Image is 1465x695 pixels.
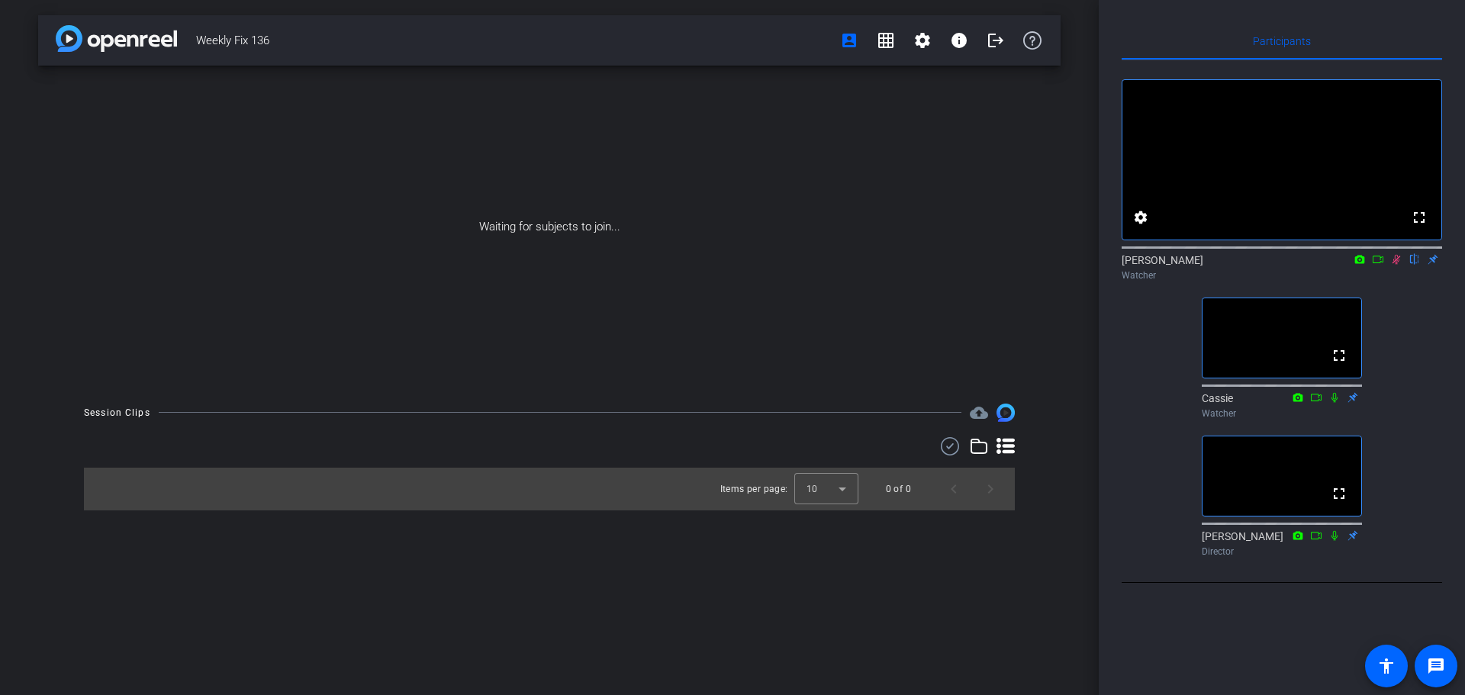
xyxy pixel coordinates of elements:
[950,31,968,50] mat-icon: info
[1405,252,1424,265] mat-icon: flip
[987,31,1005,50] mat-icon: logout
[970,404,988,422] span: Destinations for your clips
[1410,208,1428,227] mat-icon: fullscreen
[1330,484,1348,503] mat-icon: fullscreen
[1202,545,1362,558] div: Director
[1330,346,1348,365] mat-icon: fullscreen
[886,481,911,497] div: 0 of 0
[997,404,1015,422] img: Session clips
[1377,657,1396,675] mat-icon: accessibility
[970,404,988,422] mat-icon: cloud_upload
[1132,208,1150,227] mat-icon: settings
[1202,407,1362,420] div: Watcher
[56,25,177,52] img: app-logo
[877,31,895,50] mat-icon: grid_on
[840,31,858,50] mat-icon: account_box
[1122,269,1442,282] div: Watcher
[1202,529,1362,558] div: [PERSON_NAME]
[196,25,831,56] span: Weekly Fix 136
[972,471,1009,507] button: Next page
[38,66,1061,388] div: Waiting for subjects to join...
[913,31,932,50] mat-icon: settings
[1253,36,1311,47] span: Participants
[1427,657,1445,675] mat-icon: message
[720,481,788,497] div: Items per page:
[935,471,972,507] button: Previous page
[1122,253,1442,282] div: [PERSON_NAME]
[84,405,150,420] div: Session Clips
[1202,391,1362,420] div: Cassie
